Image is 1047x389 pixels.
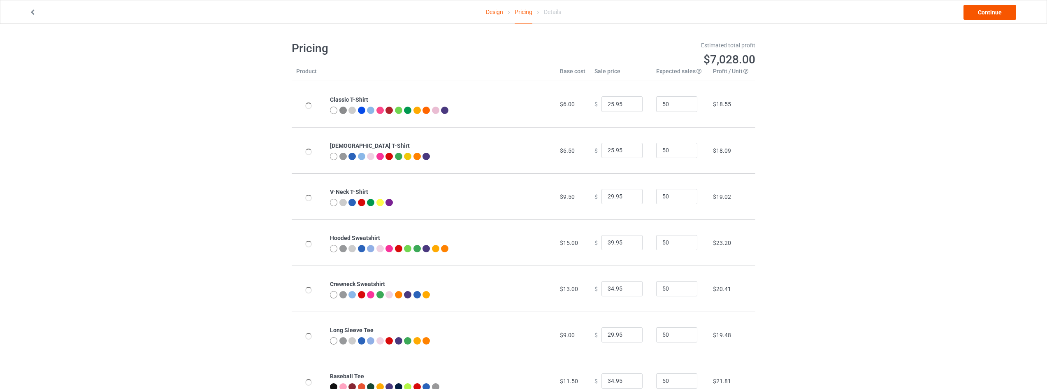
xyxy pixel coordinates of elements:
[560,147,575,154] span: $6.50
[713,240,731,246] span: $23.20
[713,378,731,384] span: $21.81
[713,332,731,338] span: $19.48
[594,101,598,107] span: $
[292,41,518,56] h1: Pricing
[713,193,731,200] span: $19.02
[330,373,364,380] b: Baseball Tee
[963,5,1016,20] a: Continue
[330,96,368,103] b: Classic T-Shirt
[330,327,374,333] b: Long Sleeve Tee
[594,331,598,338] span: $
[713,147,731,154] span: $18.09
[594,377,598,384] span: $
[713,286,731,292] span: $20.41
[330,235,380,241] b: Hooded Sweatshirt
[560,332,575,338] span: $9.00
[515,0,532,24] div: Pricing
[560,193,575,200] span: $9.50
[590,67,652,81] th: Sale price
[560,286,578,292] span: $13.00
[713,101,731,107] span: $18.55
[529,41,756,49] div: Estimated total profit
[594,285,598,292] span: $
[703,53,755,66] span: $7,028.00
[330,281,385,287] b: Crewneck Sweatshirt
[292,67,325,81] th: Product
[594,239,598,246] span: $
[330,189,368,195] b: V-Neck T-Shirt
[339,107,347,114] img: heather_texture.png
[544,0,561,23] div: Details
[486,0,503,23] a: Design
[560,101,575,107] span: $6.00
[555,67,590,81] th: Base cost
[560,378,578,384] span: $11.50
[652,67,708,81] th: Expected sales
[708,67,755,81] th: Profit / Unit
[330,142,410,149] b: [DEMOGRAPHIC_DATA] T-Shirt
[594,147,598,154] span: $
[594,193,598,200] span: $
[560,240,578,246] span: $15.00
